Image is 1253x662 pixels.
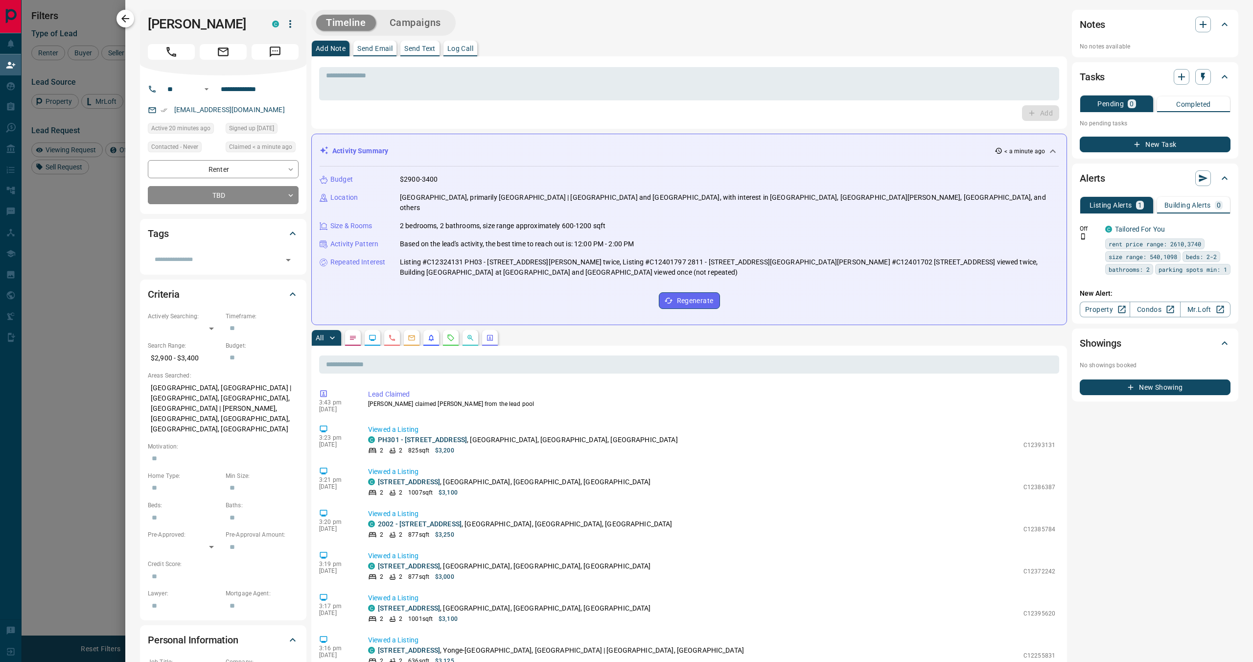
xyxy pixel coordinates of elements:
div: Showings [1080,331,1230,355]
p: Home Type: [148,472,221,480]
p: Credit Score: [148,560,299,568]
span: Signed up [DATE] [229,123,274,133]
a: Property [1080,302,1130,317]
a: PH301 - [STREET_ADDRESS] [378,436,467,444]
p: Budget: [226,341,299,350]
p: Timeframe: [226,312,299,321]
p: 2 [399,615,402,623]
span: Email [200,44,247,60]
div: condos.ca [272,21,279,27]
p: Size & Rooms [330,221,372,231]
p: 0 [1130,100,1134,107]
p: 2 [380,530,383,539]
p: 2 [380,615,383,623]
p: 2 [399,572,402,581]
p: Repeated Interest [330,257,385,267]
div: condos.ca [368,520,375,527]
div: Tue Jul 04 2023 [226,123,299,137]
p: No notes available [1080,42,1230,51]
p: Location [330,192,358,203]
p: [DATE] [319,525,353,532]
p: Baths: [226,501,299,510]
p: $3,100 [439,488,458,497]
p: [GEOGRAPHIC_DATA], [GEOGRAPHIC_DATA] | [GEOGRAPHIC_DATA], [GEOGRAPHIC_DATA], [GEOGRAPHIC_DATA] | ... [148,380,299,437]
p: 3:20 pm [319,519,353,525]
svg: Email Verified [161,107,167,114]
div: Tags [148,222,299,245]
p: Viewed a Listing [368,509,1055,519]
p: Send Text [404,45,436,52]
p: Listing Alerts [1090,202,1132,209]
p: All [316,334,324,341]
p: Motivation: [148,442,299,451]
p: 3:17 pm [319,603,353,610]
p: Viewed a Listing [368,467,1055,477]
p: Pre-Approved: [148,530,221,539]
a: [STREET_ADDRESS] [378,646,440,654]
p: Listing #C12324131 PH03 - [STREET_ADDRESS][PERSON_NAME] twice, Listing #C12401797 2811 - [STREET_... [400,257,1059,278]
p: Actively Searching: [148,312,221,321]
div: Sat Sep 13 2025 [148,123,221,137]
p: $2900-3400 [400,174,438,185]
p: , [GEOGRAPHIC_DATA], [GEOGRAPHIC_DATA], [GEOGRAPHIC_DATA] [378,519,673,529]
p: 2 [380,572,383,581]
p: No showings booked [1080,361,1230,370]
p: 1 [1138,202,1142,209]
p: C12393131 [1023,441,1055,449]
div: condos.ca [368,647,375,654]
p: 1001 sqft [408,615,433,623]
p: 3:16 pm [319,645,353,652]
div: condos.ca [1105,226,1112,233]
div: condos.ca [368,563,375,569]
p: C12372242 [1023,567,1055,576]
button: Open [281,253,295,267]
p: C12385784 [1023,525,1055,534]
div: Criteria [148,283,299,306]
h2: Showings [1080,335,1121,351]
a: Condos [1130,302,1180,317]
div: Tasks [1080,65,1230,89]
p: Pending [1097,100,1124,107]
p: 3:19 pm [319,561,353,567]
p: 3:43 pm [319,399,353,406]
div: TBD [148,186,299,204]
p: Off [1080,224,1099,233]
p: 2 [399,488,402,497]
p: [DATE] [319,483,353,490]
p: , [GEOGRAPHIC_DATA], [GEOGRAPHIC_DATA], [GEOGRAPHIC_DATA] [378,477,651,487]
p: , Yonge-[GEOGRAPHIC_DATA], [GEOGRAPHIC_DATA] | [GEOGRAPHIC_DATA], [GEOGRAPHIC_DATA] [378,645,744,656]
p: 877 sqft [408,530,429,539]
div: Notes [1080,13,1230,36]
p: No pending tasks [1080,116,1230,131]
a: Mr.Loft [1180,302,1230,317]
span: Message [252,44,299,60]
p: < a minute ago [1004,147,1045,156]
p: Add Note [316,45,346,52]
p: , [GEOGRAPHIC_DATA], [GEOGRAPHIC_DATA], [GEOGRAPHIC_DATA] [378,561,651,571]
span: bathrooms: 2 [1109,264,1150,274]
p: 0 [1217,202,1221,209]
div: Alerts [1080,166,1230,190]
p: 1007 sqft [408,488,433,497]
button: New Showing [1080,379,1230,395]
p: 3:23 pm [319,434,353,441]
button: Open [201,83,212,95]
p: Send Email [357,45,393,52]
h2: Tasks [1080,69,1105,85]
div: condos.ca [368,605,375,612]
p: Based on the lead's activity, the best time to reach out is: 12:00 PM - 2:00 PM [400,239,634,249]
span: Contacted - Never [151,142,198,152]
p: 2 [380,446,383,455]
h1: [PERSON_NAME] [148,16,257,32]
p: 877 sqft [408,572,429,581]
button: Timeline [316,15,376,31]
p: Min Size: [226,472,299,480]
span: Active 20 minutes ago [151,123,210,133]
a: [STREET_ADDRESS] [378,604,440,612]
div: condos.ca [368,478,375,485]
svg: Calls [388,334,396,342]
p: Viewed a Listing [368,593,1055,603]
h2: Alerts [1080,170,1105,186]
button: Regenerate [659,292,720,309]
p: Lead Claimed [368,389,1055,400]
